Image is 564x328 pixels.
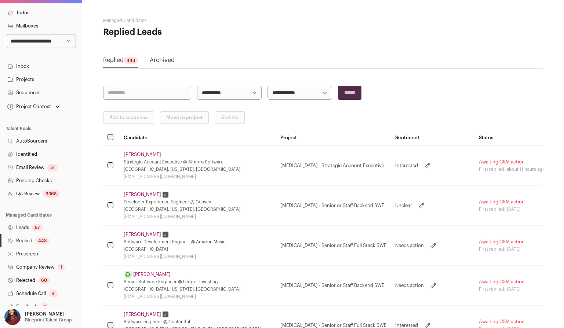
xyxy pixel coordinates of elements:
div: [GEOGRAPHIC_DATA], [US_STATE], [GEOGRAPHIC_DATA] [124,206,272,212]
div: 4 [49,290,58,297]
h1: Replied Leads [103,26,250,38]
a: [PERSON_NAME] [124,312,161,317]
p: Needs action [395,243,424,248]
div: First replied: [DATE] [479,246,545,252]
div: Strategic Account Executive @ Simpro Software [124,159,272,165]
div: [GEOGRAPHIC_DATA] [124,246,272,252]
th: Candidate [119,130,276,146]
th: Status [474,130,549,146]
div: 4 [40,303,49,310]
h2: Managed Candidates [103,18,250,23]
div: [GEOGRAPHIC_DATA], [US_STATE], [GEOGRAPHIC_DATA] [124,286,272,292]
div: 51 [47,164,58,171]
div: 1 [57,263,65,271]
div: Awaiting CSM action [479,159,545,165]
div: Awaiting CSM action [479,199,545,205]
div: 443 [124,57,138,64]
a: ♻️ [124,271,132,278]
a: [PERSON_NAME] [133,272,171,277]
p: Blueprint Talent Group [25,317,72,323]
td: [MEDICAL_DATA] - Strategic Account Executive [276,146,391,186]
div: [GEOGRAPHIC_DATA], [US_STATE], [GEOGRAPHIC_DATA] [124,166,272,172]
a: [PERSON_NAME] [124,152,161,158]
p: Needs action [395,283,424,288]
div: Awaiting CSM action [479,239,545,245]
img: 10010497-medium_jpg [4,309,21,325]
div: First replied: about 11 hours ago [479,166,545,172]
p: Unclear [395,203,412,209]
a: [PERSON_NAME] [124,232,161,237]
div: 443 [35,237,50,244]
div: First replied: [DATE] [479,206,545,212]
td: [MEDICAL_DATA] - Senior or Staff Backend SWE [276,266,391,306]
div: Developer Experience Engineer @ Convex [124,199,272,205]
p: [PERSON_NAME] [25,311,65,317]
button: Open dropdown [3,309,73,325]
a: [PERSON_NAME] [124,192,161,198]
div: Senior Software Engineer @ Ledger Investing [124,279,272,285]
div: [EMAIL_ADDRESS][DOMAIN_NAME] [124,174,272,180]
div: 57 [32,224,43,231]
p: Interested [395,163,418,169]
div: Awaiting CSM action [479,279,545,285]
div: Awaiting CSM action [479,319,545,325]
div: Software Development Engine... @ Amazon Music [124,239,272,245]
div: First replied: [DATE] [479,286,545,292]
th: Project [276,130,391,146]
a: Archived [150,56,175,67]
div: [EMAIL_ADDRESS][DOMAIN_NAME] [124,294,272,299]
a: Replied [103,56,138,67]
button: Open dropdown [6,102,61,112]
div: Software engineer @ Contentful [124,319,272,325]
td: [MEDICAL_DATA] - Senior or Staff Backend SWE [276,186,391,226]
td: [MEDICAL_DATA] - Senior or Staff Full Stack SWE [276,226,391,266]
div: [EMAIL_ADDRESS][DOMAIN_NAME] [124,214,272,220]
div: [EMAIL_ADDRESS][DOMAIN_NAME] [124,254,272,259]
div: 9368 [43,190,60,198]
div: Project Context [6,104,51,110]
th: Sentiment [391,130,474,146]
div: 60 [38,277,50,284]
